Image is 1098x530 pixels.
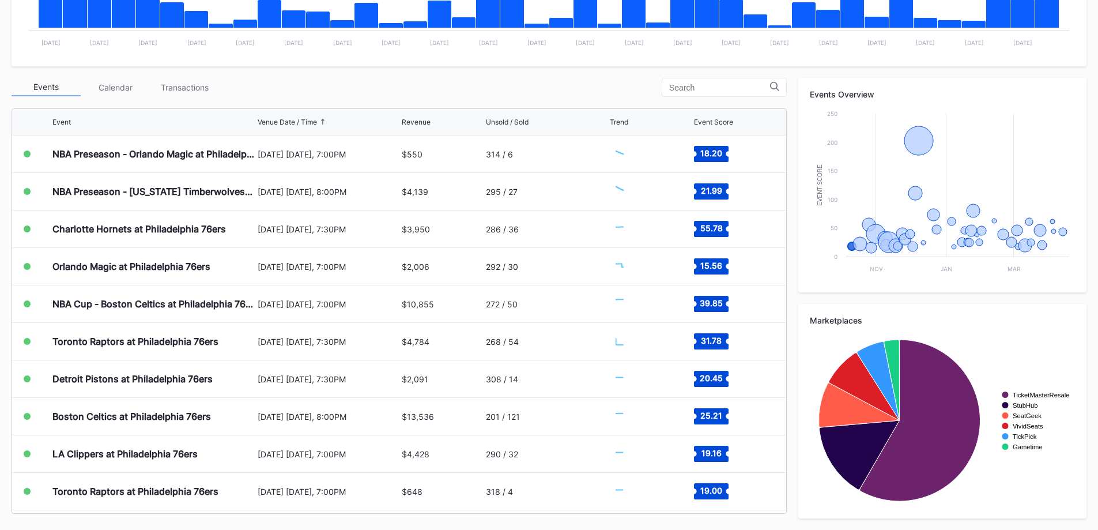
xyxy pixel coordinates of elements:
[1013,433,1037,440] text: TickPick
[700,411,722,420] text: 25.21
[333,39,352,46] text: [DATE]
[402,412,434,422] div: $13,536
[52,411,211,422] div: Boston Celtics at Philadelphia 76ers
[701,448,721,458] text: 19.16
[486,118,529,126] div: Unsold / Sold
[700,186,722,196] text: 21.99
[625,39,644,46] text: [DATE]
[90,39,109,46] text: [DATE]
[828,167,837,174] text: 150
[941,265,952,272] text: Jan
[1013,392,1069,399] text: TicketMasterResale
[486,262,518,272] div: 292 / 30
[402,262,429,272] div: $2,006
[827,139,837,146] text: 200
[610,177,644,206] svg: Chart title
[52,148,255,160] div: NBA Preseason - Orlando Magic at Philadelphia 76ers
[810,89,1075,99] div: Events Overview
[965,39,984,46] text: [DATE]
[486,374,518,384] div: 308 / 14
[610,364,644,393] svg: Chart title
[770,39,789,46] text: [DATE]
[700,223,722,233] text: 55.78
[258,149,399,159] div: [DATE] [DATE], 7:00PM
[810,108,1075,281] svg: Chart title
[258,262,399,272] div: [DATE] [DATE], 7:00PM
[52,186,255,197] div: NBA Preseason - [US_STATE] Timberwolves at Philadelphia 76ers
[258,412,399,422] div: [DATE] [DATE], 8:00PM
[258,224,399,234] div: [DATE] [DATE], 7:30PM
[52,336,218,347] div: Toronto Raptors at Philadelphia 76ers
[81,78,150,96] div: Calendar
[870,265,883,272] text: Nov
[827,110,837,117] text: 250
[1013,39,1032,46] text: [DATE]
[867,39,886,46] text: [DATE]
[828,196,837,203] text: 100
[402,299,434,309] div: $10,855
[402,224,430,234] div: $3,950
[258,449,399,459] div: [DATE] [DATE], 7:00PM
[527,39,546,46] text: [DATE]
[402,487,422,497] div: $648
[576,39,595,46] text: [DATE]
[722,39,741,46] text: [DATE]
[52,298,255,310] div: NBA Cup - Boston Celtics at Philadelphia 76ers
[486,187,518,197] div: 295 / 27
[610,140,644,168] svg: Chart title
[1013,423,1043,430] text: VividSeats
[402,449,429,459] div: $4,428
[694,118,733,126] div: Event Score
[12,78,81,96] div: Events
[430,39,449,46] text: [DATE]
[52,448,198,460] div: LA Clippers at Philadelphia 76ers
[700,486,722,495] text: 19.00
[402,374,428,384] div: $2,091
[52,118,71,126] div: Event
[1013,412,1042,419] text: SeatGeek
[52,373,213,385] div: Detroit Pistons at Philadelphia 76ers
[52,486,218,497] div: Toronto Raptors at Philadelphia 76ers
[701,336,722,345] text: 31.78
[486,337,519,347] div: 268 / 54
[610,439,644,468] svg: Chart title
[1013,443,1043,450] text: Gametime
[258,299,399,309] div: [DATE] [DATE], 7:00PM
[1013,402,1038,409] text: StubHub
[258,187,399,197] div: [DATE] [DATE], 8:00PM
[138,39,157,46] text: [DATE]
[486,224,519,234] div: 286 / 36
[700,298,723,308] text: 39.85
[258,337,399,347] div: [DATE] [DATE], 7:30PM
[700,373,723,383] text: 20.45
[610,402,644,431] svg: Chart title
[916,39,935,46] text: [DATE]
[610,215,644,243] svg: Chart title
[673,39,692,46] text: [DATE]
[486,149,513,159] div: 314 / 6
[41,39,61,46] text: [DATE]
[669,83,770,92] input: Search
[700,148,722,158] text: 18.20
[52,223,226,235] div: Charlotte Hornets at Philadelphia 76ers
[479,39,498,46] text: [DATE]
[831,224,837,231] text: 50
[486,299,518,309] div: 272 / 50
[382,39,401,46] text: [DATE]
[486,412,520,422] div: 201 / 121
[1008,265,1021,272] text: Mar
[402,337,429,347] div: $4,784
[817,164,823,206] text: Event Score
[610,118,628,126] div: Trend
[187,39,206,46] text: [DATE]
[486,449,518,459] div: 290 / 32
[258,374,399,384] div: [DATE] [DATE], 7:30PM
[236,39,255,46] text: [DATE]
[810,334,1075,507] svg: Chart title
[610,252,644,281] svg: Chart title
[810,315,1075,325] div: Marketplaces
[150,78,219,96] div: Transactions
[610,290,644,318] svg: Chart title
[610,477,644,506] svg: Chart title
[834,253,837,260] text: 0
